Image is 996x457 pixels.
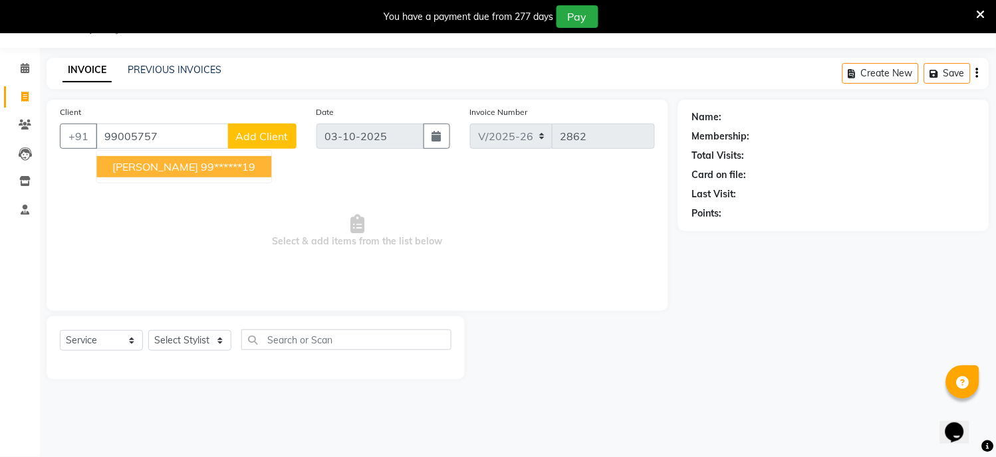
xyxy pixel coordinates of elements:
button: +91 [60,124,97,149]
iframe: chat widget [940,404,983,444]
span: Add Client [236,130,289,143]
div: Points: [691,207,721,221]
button: Save [924,63,971,84]
div: Name: [691,110,721,124]
span: [PERSON_NAME] [112,160,198,173]
a: PREVIOUS INVOICES [128,64,221,76]
label: Invoice Number [470,106,528,118]
label: Date [316,106,334,118]
div: Card on file: [691,168,746,182]
div: Membership: [691,130,749,143]
input: Search or Scan [241,329,451,350]
input: Search by Name/Mobile/Email/Code [96,124,229,149]
button: Create New [842,63,919,84]
button: Add Client [228,124,297,149]
a: INVOICE [62,58,112,82]
div: You have a payment due from 277 days [384,10,554,24]
div: Last Visit: [691,187,736,201]
div: Total Visits: [691,149,744,163]
label: Client [60,106,81,118]
button: Pay [557,5,598,28]
span: Select & add items from the list below [60,165,655,298]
